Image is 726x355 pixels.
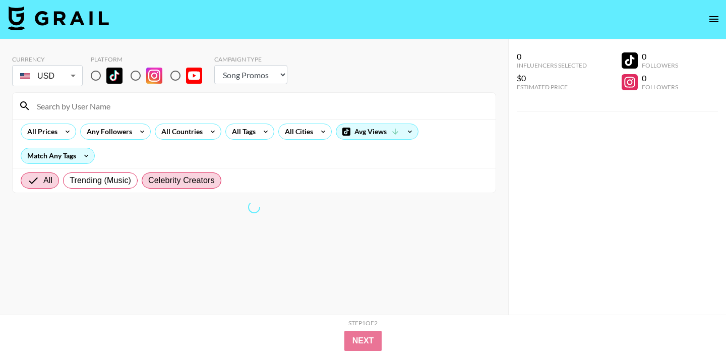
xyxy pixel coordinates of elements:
span: Trending (Music) [70,174,131,187]
div: Avg Views [336,124,418,139]
div: Campaign Type [214,55,287,63]
div: All Cities [279,124,315,139]
input: Search by User Name [31,98,490,114]
div: Influencers Selected [517,62,587,69]
div: Currency [12,55,83,63]
div: 0 [642,73,678,83]
div: 0 [642,51,678,62]
div: Match Any Tags [21,148,94,163]
div: $0 [517,73,587,83]
div: Any Followers [81,124,134,139]
div: Platform [91,55,210,63]
button: open drawer [704,9,724,29]
img: TikTok [106,68,123,84]
div: All Tags [226,124,258,139]
img: Instagram [146,68,162,84]
span: Celebrity Creators [148,174,215,187]
div: USD [14,67,81,85]
div: Followers [642,83,678,91]
span: All [43,174,52,187]
div: 0 [517,51,587,62]
div: All Countries [155,124,205,139]
img: YouTube [186,68,202,84]
div: Followers [642,62,678,69]
div: Step 1 of 2 [348,319,378,327]
button: Next [344,331,382,351]
img: Grail Talent [8,6,109,30]
span: Refreshing bookers, clients, tags, cities, talent, talent... [248,201,261,214]
div: All Prices [21,124,59,139]
div: Estimated Price [517,83,587,91]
